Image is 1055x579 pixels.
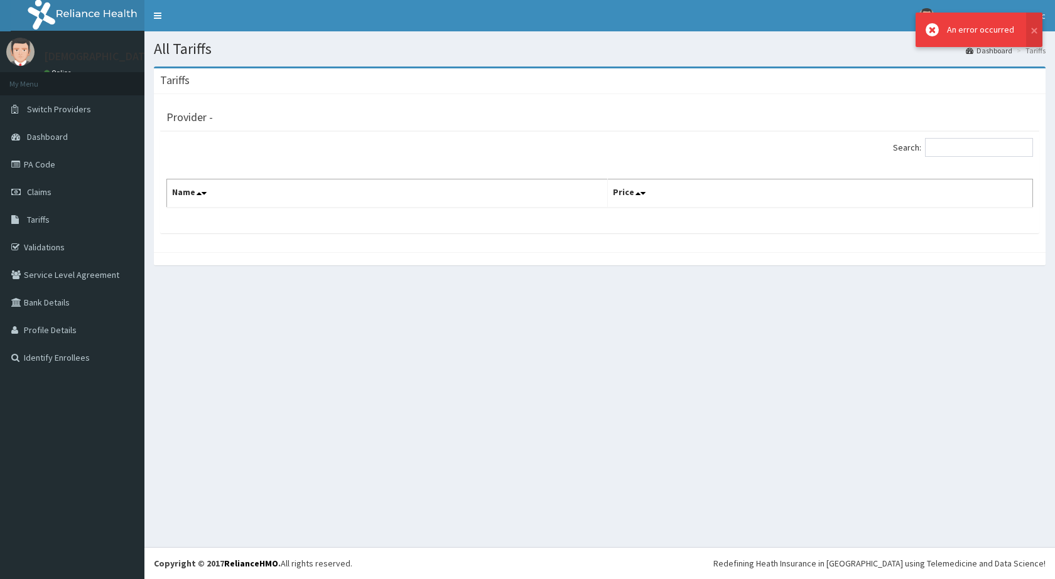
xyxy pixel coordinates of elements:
[27,214,50,225] span: Tariffs
[167,179,608,208] th: Name
[154,558,281,569] strong: Copyright © 2017 .
[6,38,35,66] img: User Image
[942,10,1046,21] span: [DEMOGRAPHIC_DATA] Clinic
[608,179,1033,208] th: Price
[919,8,934,24] img: User Image
[947,23,1014,36] div: An error occurred
[713,557,1046,570] div: Redefining Heath Insurance in [GEOGRAPHIC_DATA] using Telemedicine and Data Science!
[154,41,1046,57] h1: All Tariffs
[166,112,213,123] h3: Provider -
[1014,45,1046,56] li: Tariffs
[27,131,68,142] span: Dashboard
[160,75,190,86] h3: Tariffs
[224,558,278,569] a: RelianceHMO
[893,138,1033,157] label: Search:
[966,45,1012,56] a: Dashboard
[144,547,1055,579] footer: All rights reserved.
[27,186,51,198] span: Claims
[44,68,74,77] a: Online
[925,138,1033,157] input: Search:
[27,104,91,115] span: Switch Providers
[44,51,184,62] p: [DEMOGRAPHIC_DATA] Clinic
